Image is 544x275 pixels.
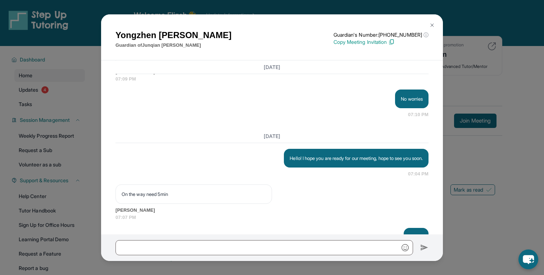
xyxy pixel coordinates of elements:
p: No worries [401,95,423,102]
button: chat-button [518,249,538,269]
img: Copy Icon [388,39,395,45]
p: Copy Meeting Invitation [334,38,429,46]
span: 07:10 PM [408,111,429,118]
p: Hello! I hope you are ready for our meeting, hope to see you soon. [290,155,423,162]
h3: [DATE] [115,63,429,70]
span: ⓘ [423,31,429,38]
span: 07:07 PM [115,214,429,221]
p: Guardian's Number: [PHONE_NUMBER] [334,31,429,38]
img: Emoji [402,244,409,251]
p: Guardian of Junqian [PERSON_NAME] [115,42,231,49]
p: Alright [409,234,423,241]
h1: Yongzhen [PERSON_NAME] [115,29,231,42]
span: [PERSON_NAME] [115,207,429,214]
span: 07:09 PM [115,75,429,83]
img: Send icon [420,243,429,252]
span: 07:04 PM [408,170,429,178]
img: Close Icon [429,22,435,28]
h3: [DATE] [115,133,429,140]
p: On the way need 5min [122,191,266,198]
